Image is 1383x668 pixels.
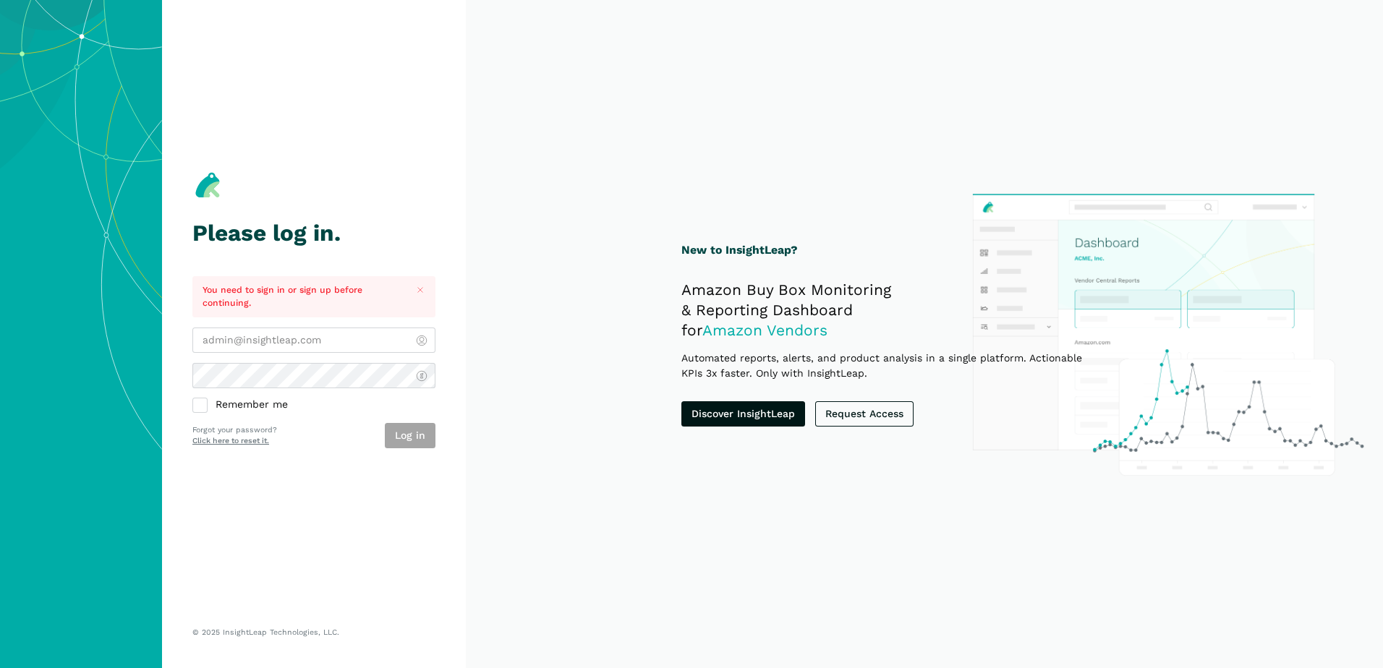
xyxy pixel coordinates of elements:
[702,321,827,339] span: Amazon Vendors
[192,398,435,412] label: Remember me
[192,628,435,638] p: © 2025 InsightLeap Technologies, LLC.
[203,283,401,310] p: You need to sign in or sign up before continuing.
[681,280,1105,341] h2: Amazon Buy Box Monitoring & Reporting Dashboard for
[412,281,430,299] button: Close
[681,401,805,427] a: Discover InsightLeap
[815,401,914,427] a: Request Access
[192,327,435,353] input: admin@insightleap.com
[192,424,277,436] p: Forgot your password?
[192,220,435,246] h1: Please log in.
[192,436,269,445] a: Click here to reset it.
[681,351,1105,381] p: Automated reports, alerts, and product analysis in a single platform. Actionable KPIs 3x faster. ...
[681,241,1105,260] h1: New to InsightLeap?
[965,187,1370,481] img: InsightLeap Product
